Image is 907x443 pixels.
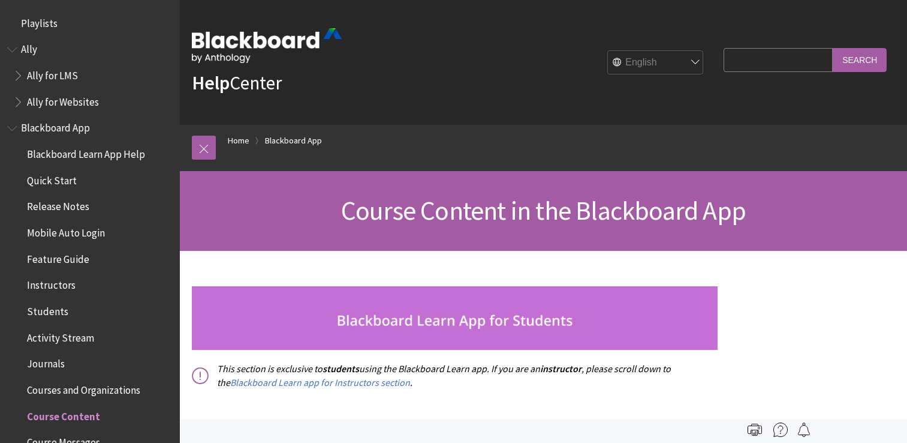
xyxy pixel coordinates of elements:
[21,13,58,29] span: Playlists
[27,92,99,108] span: Ally for Websites
[27,65,78,82] span: Ally for LMS
[27,170,77,187] span: Quick Start
[27,354,65,370] span: Journals
[27,276,76,292] span: Instructors
[192,28,342,63] img: Blackboard by Anthology
[21,40,37,56] span: Ally
[773,423,788,437] img: More help
[323,363,359,375] span: students
[27,406,100,423] span: Course Content
[27,144,145,160] span: Blackboard Learn App Help
[192,362,718,389] p: This section is exclusive to using the Blackboard Learn app. If you are an , please scroll down t...
[27,223,105,239] span: Mobile Auto Login
[228,133,249,148] a: Home
[608,51,704,75] select: Site Language Selector
[7,40,173,112] nav: Book outline for Anthology Ally Help
[192,71,282,95] a: HelpCenter
[27,328,94,344] span: Activity Stream
[7,13,173,34] nav: Book outline for Playlists
[27,197,89,213] span: Release Notes
[341,194,746,227] span: Course Content in the Blackboard App
[230,376,410,389] a: Blackboard Learn app for Instructors section
[797,423,811,437] img: Follow this page
[192,286,718,350] img: studnets_banner
[27,249,89,265] span: Feature Guide
[833,48,887,71] input: Search
[748,423,762,437] img: Print
[192,71,230,95] strong: Help
[540,363,581,375] span: instructor
[27,301,68,318] span: Students
[27,380,140,396] span: Courses and Organizations
[265,133,322,148] a: Blackboard App
[21,118,90,134] span: Blackboard App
